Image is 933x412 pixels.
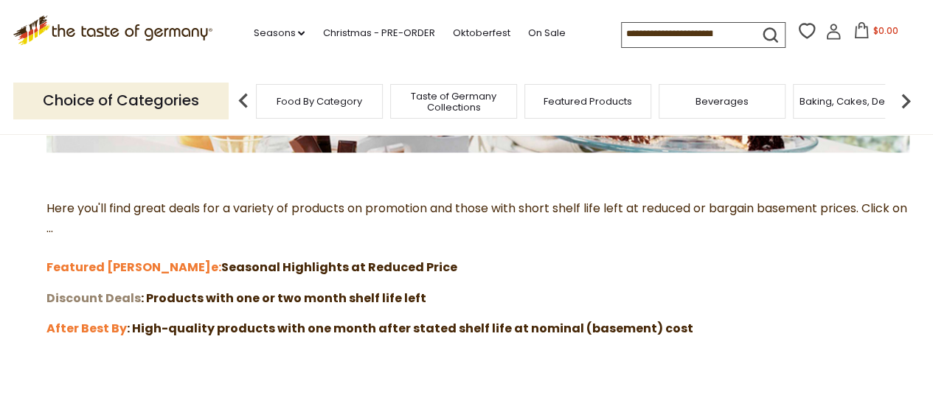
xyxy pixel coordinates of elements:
[46,320,127,337] a: After Best By
[229,86,258,116] img: previous arrow
[844,22,907,44] button: $0.00
[46,290,141,307] a: Discount Deals
[452,25,510,41] a: Oktoberfest
[13,83,229,119] p: Choice of Categories
[277,96,362,107] a: Food By Category
[127,320,693,337] strong: : High-quality products with one month after stated shelf life at nominal (basement) cost
[46,200,907,276] span: Here you'll find great deals for a variety of products on promotion and those with short shelf li...
[696,96,749,107] a: Beverages
[891,86,920,116] img: next arrow
[527,25,565,41] a: On Sale
[544,96,632,107] a: Featured Products
[322,25,434,41] a: Christmas - PRE-ORDER
[395,91,513,113] a: Taste of Germany Collections
[211,259,457,276] strong: Seasonal Highlights at Reduced Price
[253,25,305,41] a: Seasons
[46,259,211,276] a: Featured [PERSON_NAME]
[211,259,221,276] a: e:
[873,24,898,37] span: $0.00
[800,96,914,107] a: Baking, Cakes, Desserts
[141,290,426,307] strong: : Products with one or two month shelf life left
